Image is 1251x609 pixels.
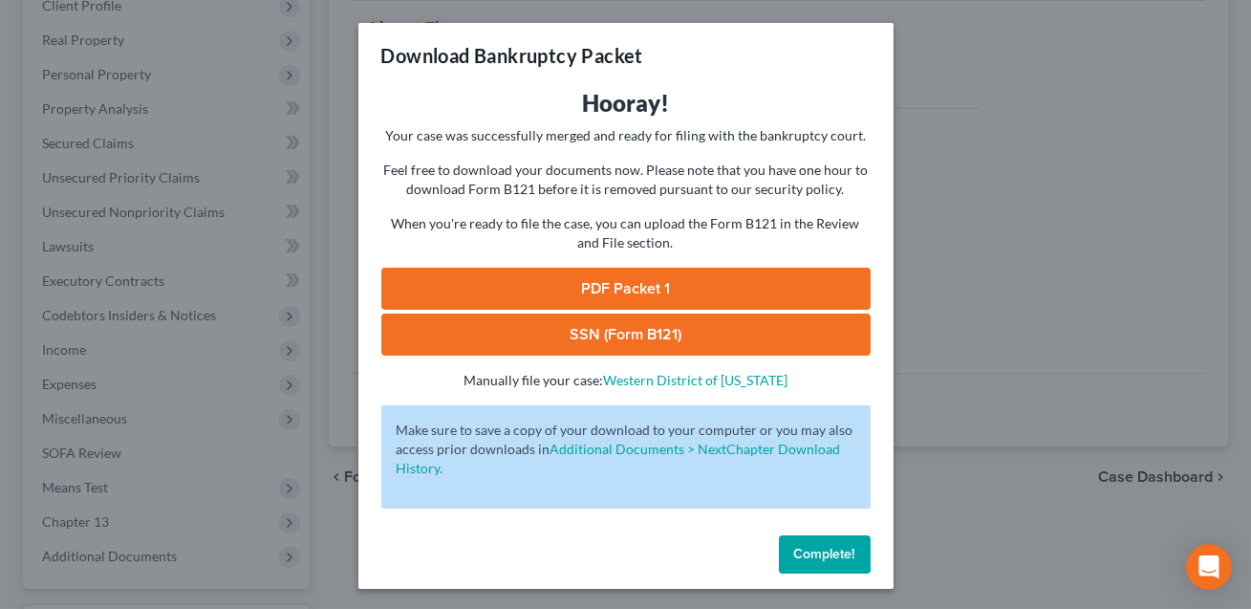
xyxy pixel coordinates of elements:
[397,421,855,478] p: Make sure to save a copy of your download to your computer or you may also access prior downloads in
[381,371,871,390] p: Manually file your case:
[794,546,855,562] span: Complete!
[381,42,643,69] h3: Download Bankruptcy Packet
[381,126,871,145] p: Your case was successfully merged and ready for filing with the bankruptcy court.
[381,268,871,310] a: PDF Packet 1
[381,214,871,252] p: When you're ready to file the case, you can upload the Form B121 in the Review and File section.
[381,88,871,119] h3: Hooray!
[381,314,871,356] a: SSN (Form B121)
[779,535,871,574] button: Complete!
[603,372,787,388] a: Western District of [US_STATE]
[381,161,871,199] p: Feel free to download your documents now. Please note that you have one hour to download Form B12...
[397,441,841,476] a: Additional Documents > NextChapter Download History.
[1186,544,1232,590] div: Open Intercom Messenger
